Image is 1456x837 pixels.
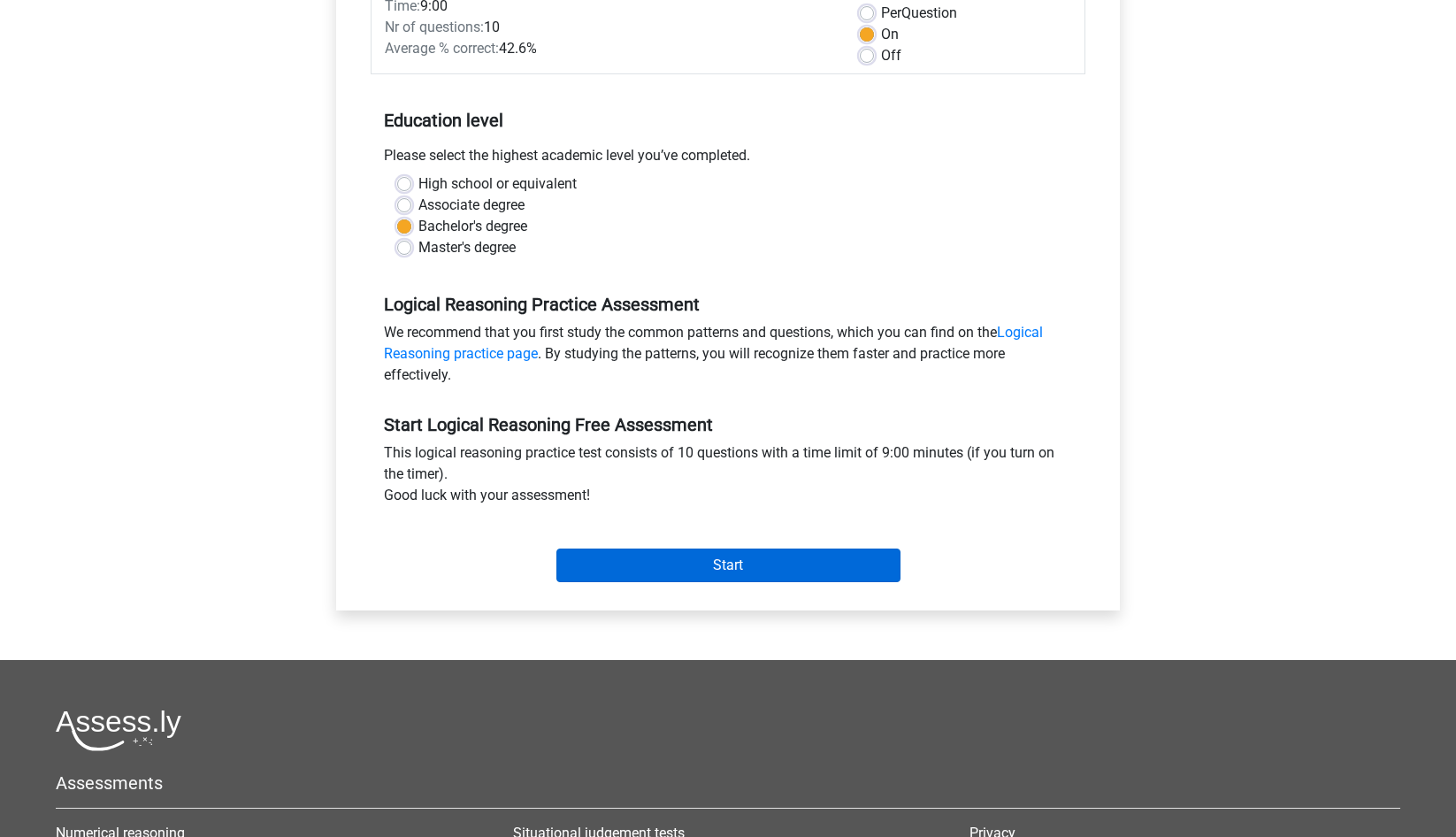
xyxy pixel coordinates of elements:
label: On [881,24,899,45]
label: Question [881,3,957,24]
h5: Assessments [56,772,1400,794]
div: We recommend that you first study the common patterns and questions, which you can find on the . ... [371,322,1085,393]
label: Bachelor's degree [418,216,527,237]
label: Off [881,45,901,66]
div: 10 [372,17,847,38]
span: Average % correct: [385,40,499,57]
label: Associate degree [418,195,525,216]
span: Nr of questions: [385,19,484,35]
h5: Start Logical Reasoning Free Assessment [384,414,1072,435]
span: Per [881,4,901,21]
div: 42.6% [372,38,847,59]
label: High school or equivalent [418,173,577,195]
label: Master's degree [418,237,516,258]
div: Please select the highest academic level you’ve completed. [371,145,1085,173]
img: Assessly logo [56,710,181,751]
h5: Education level [384,103,1072,138]
input: Start [556,549,900,582]
div: This logical reasoning practice test consists of 10 questions with a time limit of 9:00 minutes (... [371,442,1085,513]
h5: Logical Reasoning Practice Assessment [384,294,1072,315]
